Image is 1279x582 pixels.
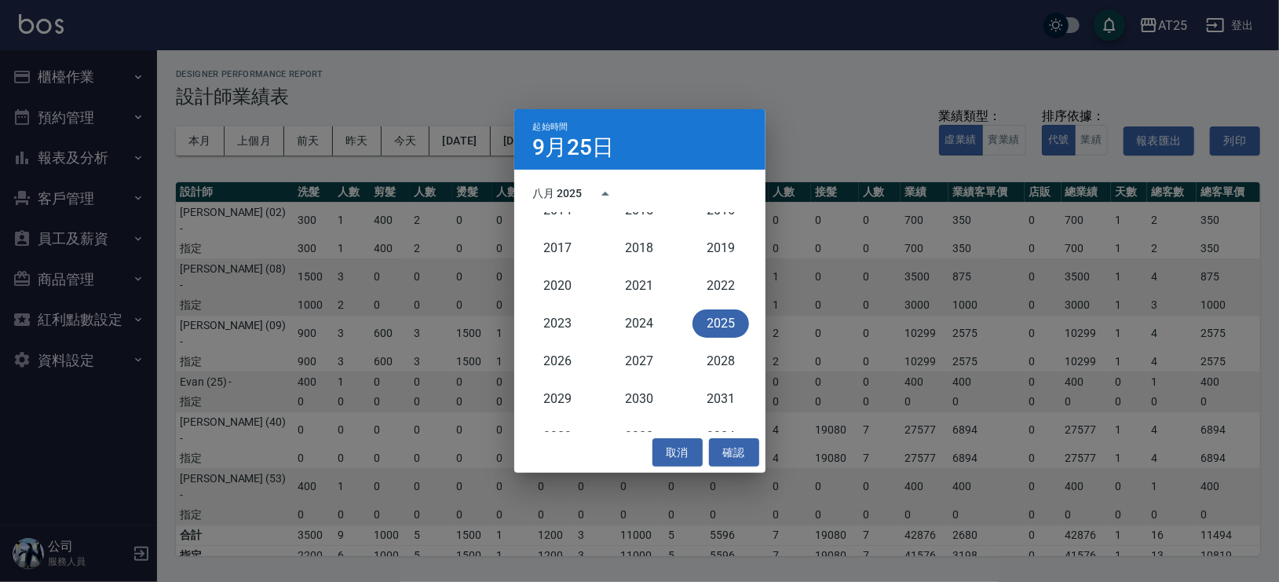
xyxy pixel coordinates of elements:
button: 2026 [529,347,586,375]
button: year view is open, switch to calendar view [587,175,624,213]
button: 取消 [652,438,703,467]
button: 2028 [692,347,749,375]
button: 2019 [692,234,749,262]
button: 2029 [529,385,586,413]
button: 2017 [529,234,586,262]
button: 2023 [529,309,586,338]
button: 2033 [611,423,667,451]
button: 2021 [611,272,667,300]
h4: 9月25日 [533,138,615,157]
button: 2024 [611,309,667,338]
button: 2025 [692,309,749,338]
button: 2020 [529,272,586,300]
div: 八月 2025 [533,185,583,202]
button: 2030 [611,385,667,413]
button: 2018 [611,234,667,262]
span: 起始時間 [533,122,568,132]
button: 2034 [692,423,749,451]
button: 確認 [709,438,759,467]
button: 2022 [692,272,749,300]
button: 2032 [529,423,586,451]
button: 2027 [611,347,667,375]
button: 2031 [692,385,749,413]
